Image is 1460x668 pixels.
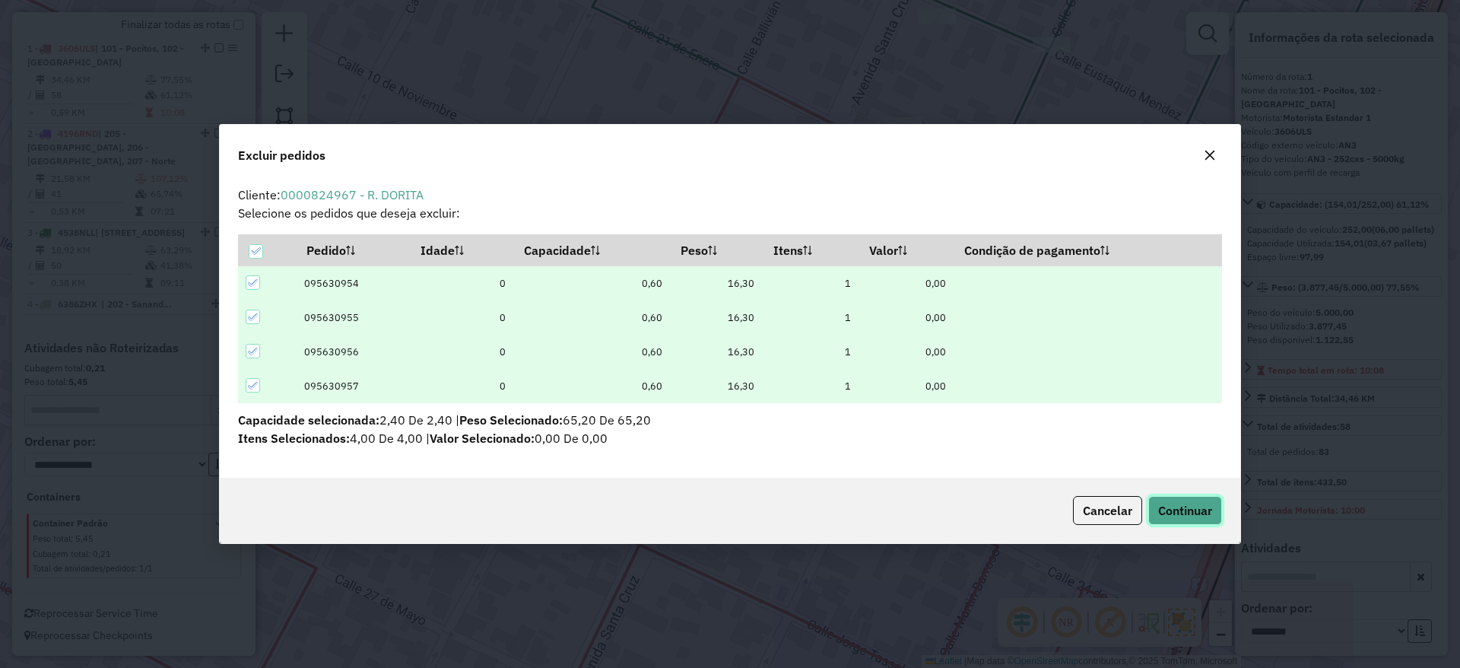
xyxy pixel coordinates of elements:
[1158,503,1212,518] span: Continuar
[410,266,513,301] td: 0
[670,369,763,403] td: 16,30
[430,431,535,446] span: Valor Selecionado:
[1073,496,1142,525] button: Cancelar
[238,431,350,446] span: Itens Selecionados:
[238,431,430,446] span: 4,00 De 4,00 |
[296,369,410,403] td: 095630957
[238,412,379,428] span: Capacidade selecionada:
[238,187,424,202] span: Cliente:
[763,335,859,369] td: 1
[763,301,859,335] td: 1
[859,301,954,335] td: 0,00
[859,266,954,301] td: 0,00
[459,412,563,428] span: Peso Selecionado:
[670,335,763,369] td: 16,30
[514,369,671,403] td: 0,60
[954,234,1221,266] th: Condição de pagamento
[296,266,410,301] td: 095630954
[763,266,859,301] td: 1
[670,234,763,266] th: Peso
[514,335,671,369] td: 0,60
[859,335,954,369] td: 0,00
[296,234,410,266] th: Pedido
[670,301,763,335] td: 16,30
[1083,503,1132,518] span: Cancelar
[238,411,1222,429] p: 2,40 De 2,40 | 65,20 De 65,20
[281,187,424,202] a: 0000824967 - R. DORITA
[238,429,1222,447] p: 0,00 De 0,00
[514,301,671,335] td: 0,60
[238,204,1222,222] p: Selecione os pedidos que deseja excluir:
[670,266,763,301] td: 16,30
[410,234,513,266] th: Idade
[514,266,671,301] td: 0,60
[410,301,513,335] td: 0
[410,335,513,369] td: 0
[859,369,954,403] td: 0,00
[859,234,954,266] th: Valor
[296,301,410,335] td: 095630955
[1148,496,1222,525] button: Continuar
[514,234,671,266] th: Capacidade
[763,369,859,403] td: 1
[410,369,513,403] td: 0
[296,335,410,369] td: 095630956
[238,146,325,164] span: Excluir pedidos
[763,234,859,266] th: Itens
